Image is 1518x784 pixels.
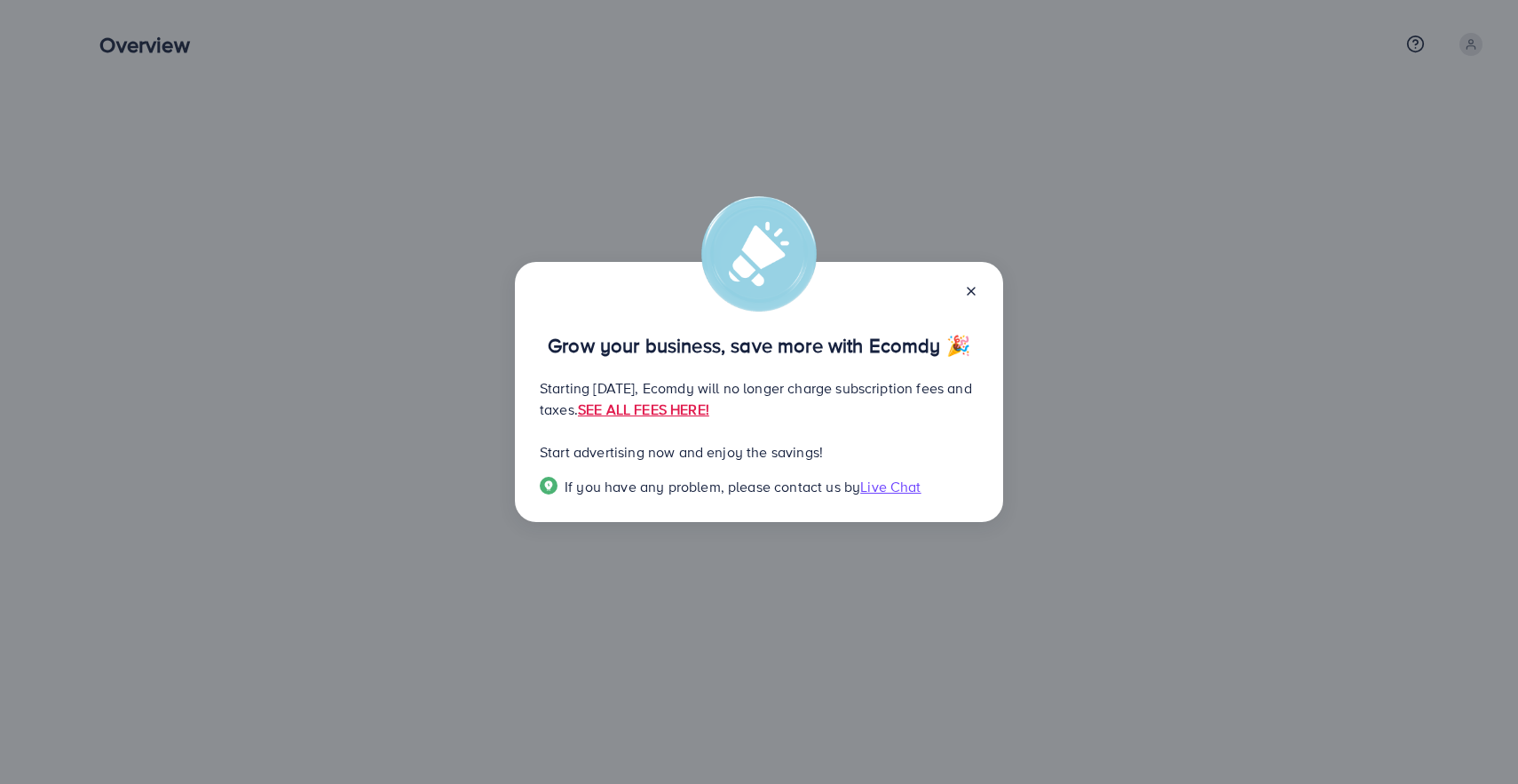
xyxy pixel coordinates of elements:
[540,335,978,356] p: Grow your business, save more with Ecomdy 🎉
[540,377,978,420] p: Starting [DATE], Ecomdy will no longer charge subscription fees and taxes.
[565,477,860,496] span: If you have any problem, please contact us by
[860,477,921,496] span: Live Chat
[578,400,709,419] a: SEE ALL FEES HERE!
[701,196,817,312] img: alert
[540,441,978,463] p: Start advertising now and enjoy the savings!
[540,477,557,495] img: Popup guide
